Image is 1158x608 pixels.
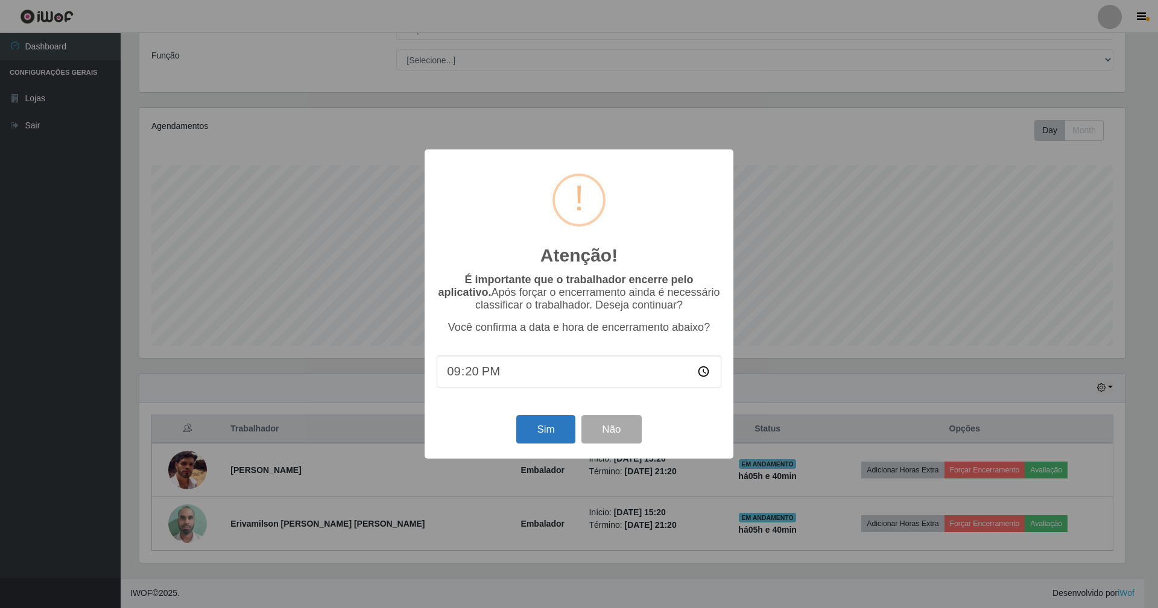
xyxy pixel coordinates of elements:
[516,415,575,443] button: Sim
[581,415,641,443] button: Não
[437,321,721,334] p: Você confirma a data e hora de encerramento abaixo?
[540,245,618,266] h2: Atenção!
[437,274,721,312] p: Após forçar o encerramento ainda é necessário classificar o trabalhador. Deseja continuar?
[438,274,693,298] b: É importante que o trabalhador encerre pelo aplicativo.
